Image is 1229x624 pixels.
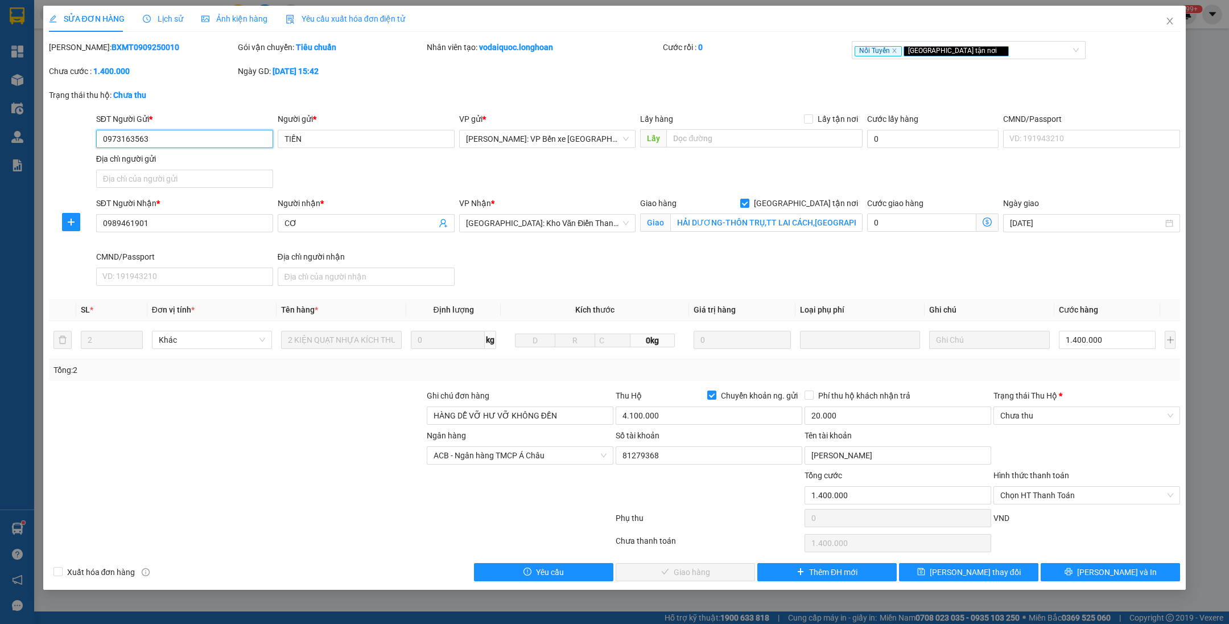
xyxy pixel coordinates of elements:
[993,471,1069,480] label: Hình thức thanh toán
[694,331,790,349] input: 0
[867,199,923,208] label: Cước giao hàng
[273,67,319,76] b: [DATE] 15:42
[49,41,236,54] div: [PERSON_NAME]:
[515,334,555,347] input: D
[159,331,266,348] span: Khác
[1000,407,1173,424] span: Chưa thu
[749,197,863,210] span: [GEOGRAPHIC_DATA] tận nơi
[983,217,992,227] span: dollar-circle
[278,197,455,210] div: Người nhận
[1003,199,1039,208] label: Ngày giao
[49,65,236,77] div: Chưa cước :
[867,130,999,148] input: Cước lấy hàng
[278,268,455,286] input: Địa chỉ của người nhận
[993,389,1180,402] div: Trạng thái Thu Hộ
[616,431,659,440] label: Số tài khoản
[855,46,902,56] span: Nối Tuyến
[96,170,273,188] input: Địa chỉ của người gửi
[1059,305,1098,314] span: Cước hàng
[1010,217,1163,229] input: Ngày giao
[640,114,673,124] span: Lấy hàng
[805,471,842,480] span: Tổng cước
[201,14,267,23] span: Ảnh kiện hàng
[485,331,496,349] span: kg
[63,217,80,227] span: plus
[459,113,636,125] div: VP gửi
[427,41,661,54] div: Nhân viên tạo:
[93,67,130,76] b: 1.400.000
[575,305,614,314] span: Kích thước
[867,214,976,232] input: Cước giao hàng
[53,331,72,349] button: delete
[1041,563,1180,581] button: printer[PERSON_NAME] và In
[616,563,755,581] button: checkGiao hàng
[143,15,151,23] span: clock-circle
[694,305,736,314] span: Giá trị hàng
[1165,331,1176,349] button: plus
[867,114,918,124] label: Cước lấy hàng
[96,113,273,125] div: SĐT Người Gửi
[670,214,863,232] input: Giao tận nơi
[813,113,863,125] span: Lấy tận nơi
[96,153,273,165] div: Địa chỉ người gửi
[96,251,273,263] div: CMND/Passport
[1003,113,1180,125] div: CMND/Passport
[1065,568,1073,577] span: printer
[49,15,57,23] span: edit
[797,568,805,577] span: plus
[795,299,925,321] th: Loại phụ phí
[286,15,295,24] img: icon
[698,43,703,52] b: 0
[286,14,406,23] span: Yêu cầu xuất hóa đơn điện tử
[614,512,803,532] div: Phụ thu
[595,334,631,347] input: C
[474,563,613,581] button: exclamation-circleYêu cầu
[96,197,273,210] div: SĐT Người Nhận
[555,334,595,347] input: R
[439,219,448,228] span: user-add
[630,334,675,347] span: 0kg
[614,535,803,555] div: Chưa thanh toán
[112,43,179,52] b: BXMT0909250010
[536,566,564,578] span: Yêu cầu
[152,305,195,314] span: Đơn vị tính
[113,91,146,100] b: Chưa thu
[993,514,1009,523] span: VND
[278,251,455,263] div: Địa chỉ người nhận
[278,113,455,125] div: Người gửi
[809,566,857,578] span: Thêm ĐH mới
[296,43,336,52] b: Tiêu chuẩn
[49,14,125,23] span: SỬA ĐƠN HÀNG
[805,431,852,440] label: Tên tài khoản
[925,299,1054,321] th: Ghi chú
[427,407,613,425] input: Ghi chú đơn hàng
[757,563,897,581] button: plusThêm ĐH mới
[1000,487,1173,504] span: Chọn HT Thanh Toán
[427,431,466,440] label: Ngân hàng
[640,214,670,232] span: Giao
[640,129,666,147] span: Lấy
[1154,6,1186,38] button: Close
[434,447,607,464] span: ACB - Ngân hàng TMCP Á Châu
[62,213,80,231] button: plus
[49,89,283,101] div: Trạng thái thu hộ:
[1077,566,1157,578] span: [PERSON_NAME] và In
[238,65,424,77] div: Ngày GD:
[427,391,489,400] label: Ghi chú đơn hàng
[238,41,424,54] div: Gói vận chuyển:
[281,305,318,314] span: Tên hàng
[929,331,1050,349] input: Ghi Chú
[716,389,802,402] span: Chuyển khoản ng. gửi
[666,129,863,147] input: Dọc đường
[640,199,677,208] span: Giao hàng
[904,46,1009,56] span: [GEOGRAPHIC_DATA] tận nơi
[433,305,473,314] span: Định lượng
[663,41,849,54] div: Cước rồi :
[459,199,491,208] span: VP Nhận
[201,15,209,23] span: picture
[53,364,475,376] div: Tổng: 2
[1165,17,1174,26] span: close
[466,130,629,147] span: Hồ Chí Minh: VP Bến xe Miền Tây (Quận Bình Tân)
[805,446,991,465] input: Tên tài khoản
[466,215,629,232] span: Hà Nội: Kho Văn Điển Thanh Trì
